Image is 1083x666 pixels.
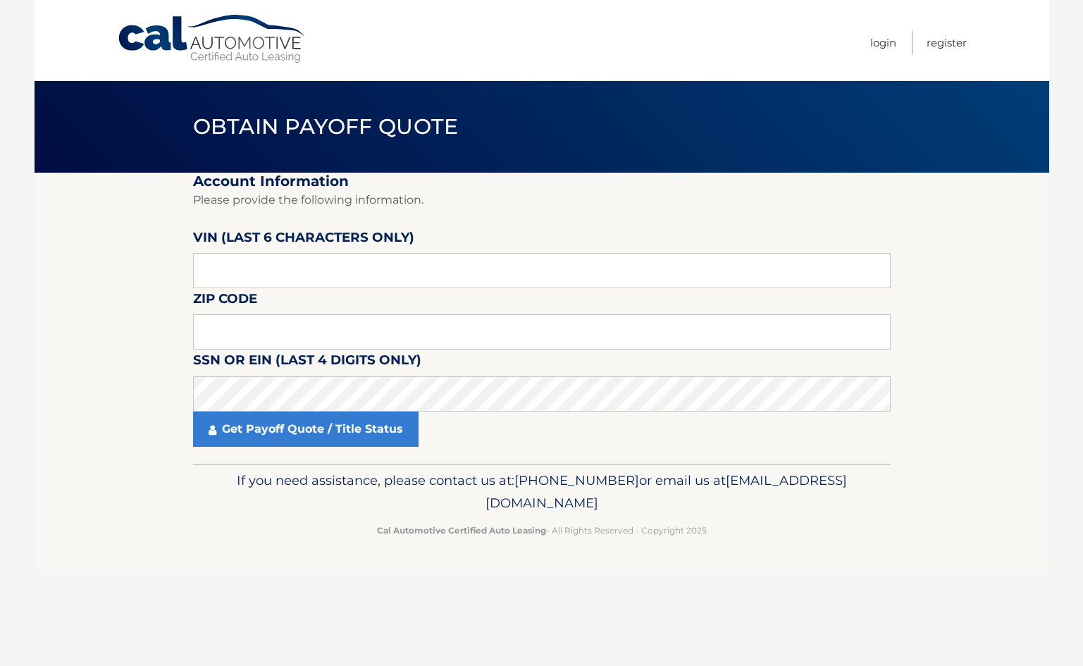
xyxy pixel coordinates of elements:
[193,412,419,447] a: Get Payoff Quote / Title Status
[202,469,881,514] p: If you need assistance, please contact us at: or email us at
[193,173,891,190] h2: Account Information
[202,523,881,538] p: - All Rights Reserved - Copyright 2025
[927,31,967,54] a: Register
[193,227,414,253] label: VIN (last 6 characters only)
[377,525,546,536] strong: Cal Automotive Certified Auto Leasing
[193,288,257,314] label: Zip Code
[117,14,307,64] a: Cal Automotive
[193,113,459,140] span: Obtain Payoff Quote
[193,350,421,376] label: SSN or EIN (last 4 digits only)
[514,472,639,488] span: [PHONE_NUMBER]
[870,31,896,54] a: Login
[193,190,891,210] p: Please provide the following information.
